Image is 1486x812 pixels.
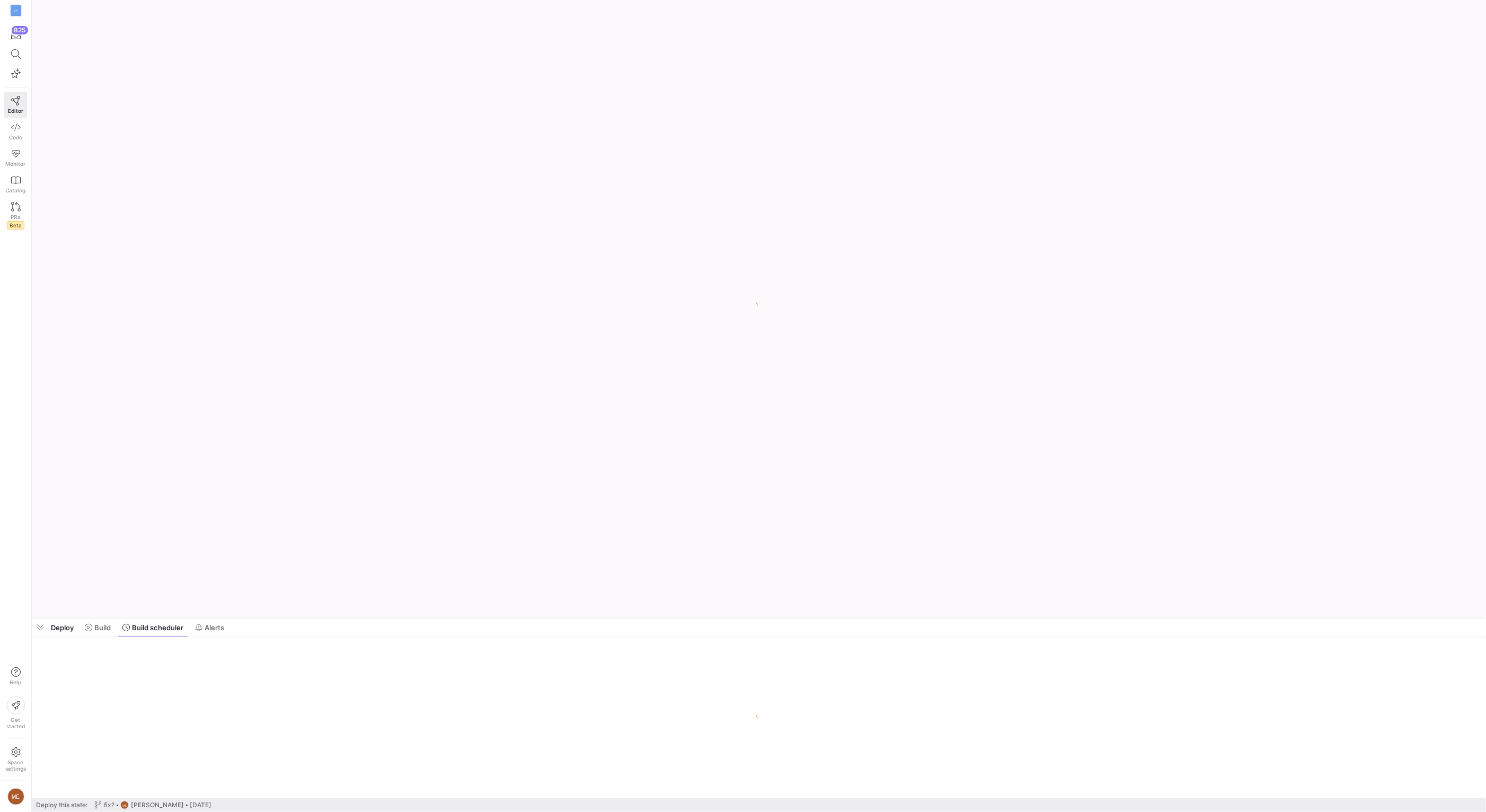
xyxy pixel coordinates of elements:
button: Build [80,619,116,637]
div: 825 [12,26,28,34]
div: ME [7,788,24,805]
span: Build [94,623,111,632]
span: Monitor [6,161,26,167]
span: fix? [104,801,114,809]
a: PRsBeta [4,198,27,234]
a: Spacesettings [4,743,27,776]
span: Get started [6,717,25,729]
button: Help [4,663,27,690]
button: Alerts [190,619,229,637]
span: Code [9,134,22,140]
span: [PERSON_NAME] [131,801,184,809]
span: Deploy [51,623,74,632]
a: Editor [4,92,27,118]
a: Code [4,118,27,145]
button: fix?ME[PERSON_NAME][DATE] [92,798,214,812]
span: PRs [11,214,21,220]
span: Deploy this state: [36,801,87,809]
span: [DATE] [190,801,211,809]
div: ME [120,801,129,809]
span: Catalog [6,187,26,193]
img: logo.gif [751,714,767,730]
img: logo.gif [751,301,767,317]
span: Beta [7,221,24,230]
span: Editor [8,108,23,114]
button: ME [4,785,27,808]
a: Catalog [4,171,27,198]
span: Space settings [5,759,26,772]
span: Build scheduler [132,623,183,632]
a: Monitor [4,145,27,171]
span: Alerts [205,623,224,632]
div: VF [11,5,21,16]
span: Help [9,679,22,685]
a: VF [4,2,27,20]
button: Getstarted [4,692,27,734]
button: 825 [4,25,27,45]
button: Build scheduler [118,619,188,637]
